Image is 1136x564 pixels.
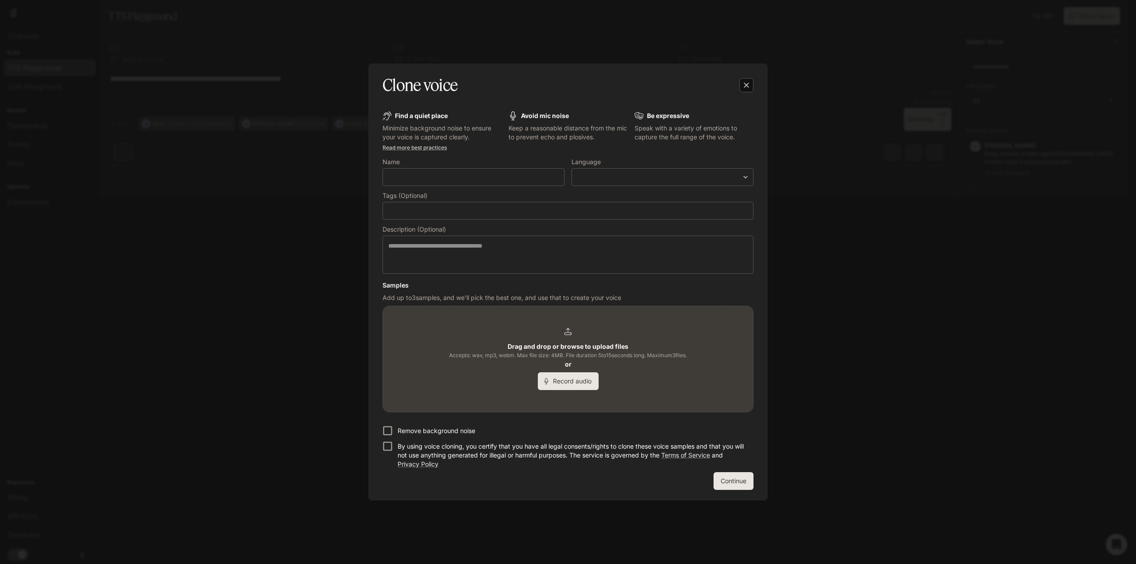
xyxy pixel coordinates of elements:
[647,112,689,119] b: Be expressive
[509,124,627,142] p: Keep a reasonable distance from the mic to prevent echo and plosives.
[398,460,438,468] a: Privacy Policy
[383,124,501,142] p: Minimize background noise to ensure your voice is captured clearly.
[635,124,753,142] p: Speak with a variety of emotions to capture the full range of the voice.
[714,472,753,490] button: Continue
[383,193,427,199] p: Tags (Optional)
[538,372,599,390] button: Record audio
[508,343,628,350] b: Drag and drop or browse to upload files
[383,226,446,233] p: Description (Optional)
[383,159,400,165] p: Name
[395,112,448,119] b: Find a quiet place
[449,351,687,360] span: Accepts: wav, mp3, webm. Max file size: 4MB. File duration 5 to 15 seconds long. Maximum 3 files.
[383,281,753,290] h6: Samples
[661,451,710,459] a: Terms of Service
[521,112,569,119] b: Avoid mic noise
[565,360,572,368] b: or
[572,173,753,181] div: ​
[383,74,458,96] h5: Clone voice
[572,159,601,165] p: Language
[398,442,746,469] p: By using voice cloning, you certify that you have all legal consents/rights to clone these voice ...
[398,426,475,435] p: Remove background noise
[383,293,753,302] p: Add up to 3 samples, and we'll pick the best one, and use that to create your voice
[383,144,447,151] a: Read more best practices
